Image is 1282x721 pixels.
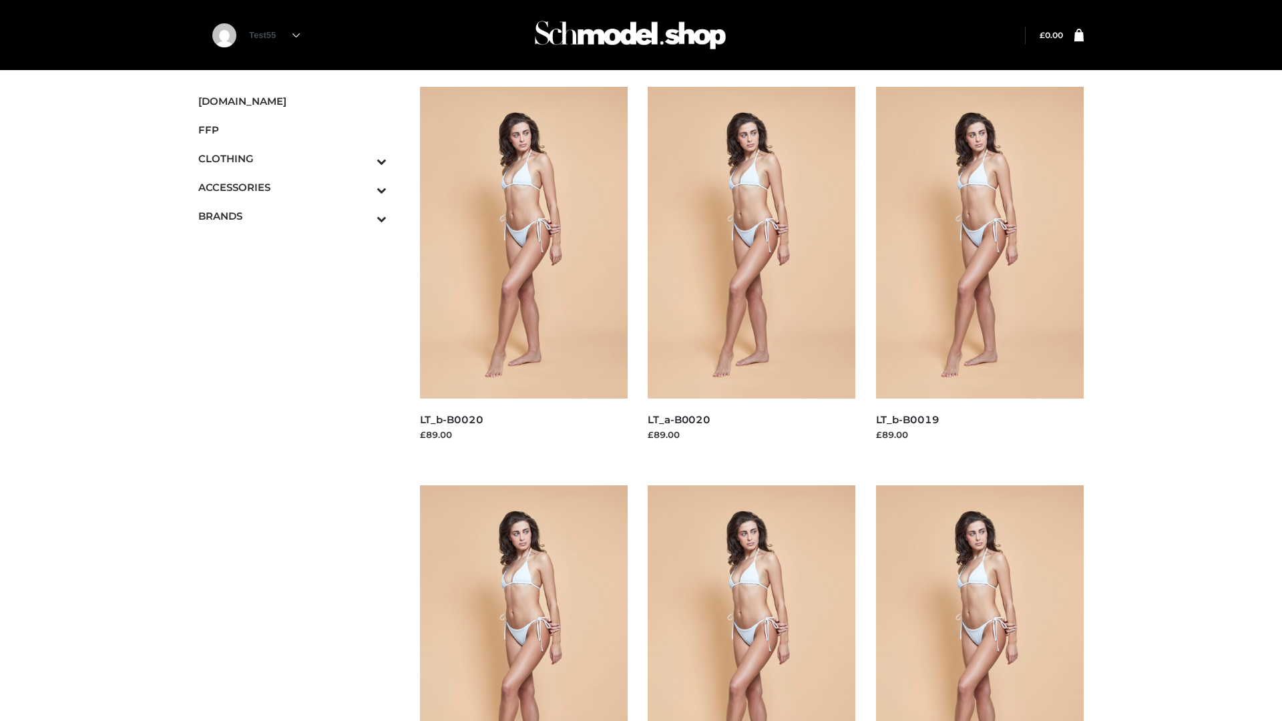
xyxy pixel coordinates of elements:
span: CLOTHING [198,151,387,166]
button: Toggle Submenu [340,144,387,173]
div: £89.00 [648,428,856,441]
button: Toggle Submenu [340,173,387,202]
a: Read more [876,443,925,454]
span: BRANDS [198,208,387,224]
span: FFP [198,122,387,138]
span: ACCESSORIES [198,180,387,195]
a: [DOMAIN_NAME] [198,87,387,115]
div: £89.00 [876,428,1084,441]
img: Schmodel Admin 964 [530,9,730,61]
a: Read more [420,443,469,454]
span: £ [1040,30,1045,40]
bdi: 0.00 [1040,30,1063,40]
a: BRANDSToggle Submenu [198,202,387,230]
a: Test55 [249,30,300,40]
a: Read more [648,443,697,454]
a: FFP [198,115,387,144]
a: LT_b-B0019 [876,413,939,426]
a: LT_a-B0020 [648,413,710,426]
div: £89.00 [420,428,628,441]
button: Toggle Submenu [340,202,387,230]
a: ACCESSORIESToggle Submenu [198,173,387,202]
a: CLOTHINGToggle Submenu [198,144,387,173]
a: £0.00 [1040,30,1063,40]
a: LT_b-B0020 [420,413,483,426]
span: [DOMAIN_NAME] [198,93,387,109]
